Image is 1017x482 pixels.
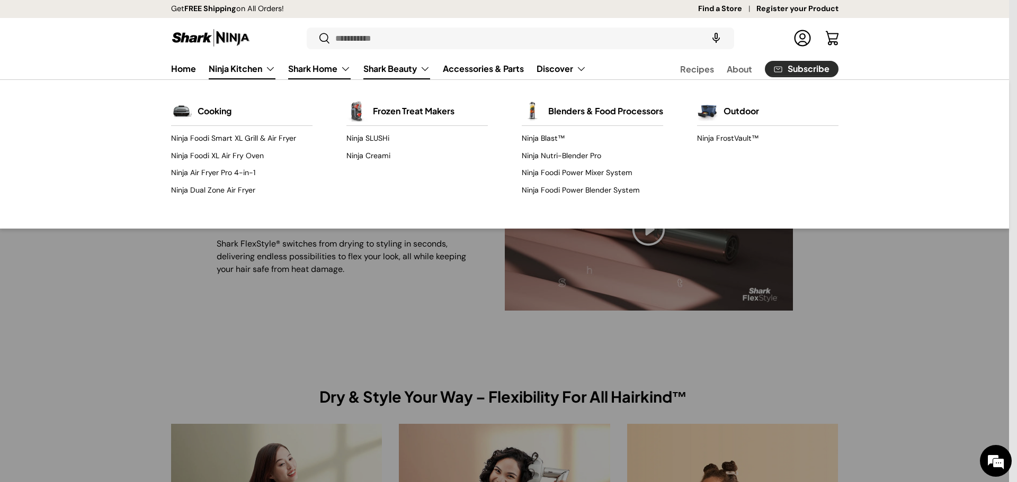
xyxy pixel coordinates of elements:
summary: Shark Beauty [357,58,436,79]
a: Subscribe [765,61,838,77]
speech-search-button: Search by voice [699,26,733,50]
summary: Ninja Kitchen [202,58,282,79]
nav: Secondary [655,58,838,79]
span: Subscribe [788,65,829,73]
nav: Primary [171,58,586,79]
a: Register your Product [756,3,838,15]
a: Recipes [680,59,714,79]
p: Get on All Orders! [171,3,284,15]
summary: Shark Home [282,58,357,79]
a: Accessories & Parts [443,58,524,79]
a: About [727,59,752,79]
strong: FREE Shipping [184,4,236,13]
img: Shark Ninja Philippines [171,28,251,48]
a: Find a Store [698,3,756,15]
summary: Discover [530,58,593,79]
a: Home [171,58,196,79]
